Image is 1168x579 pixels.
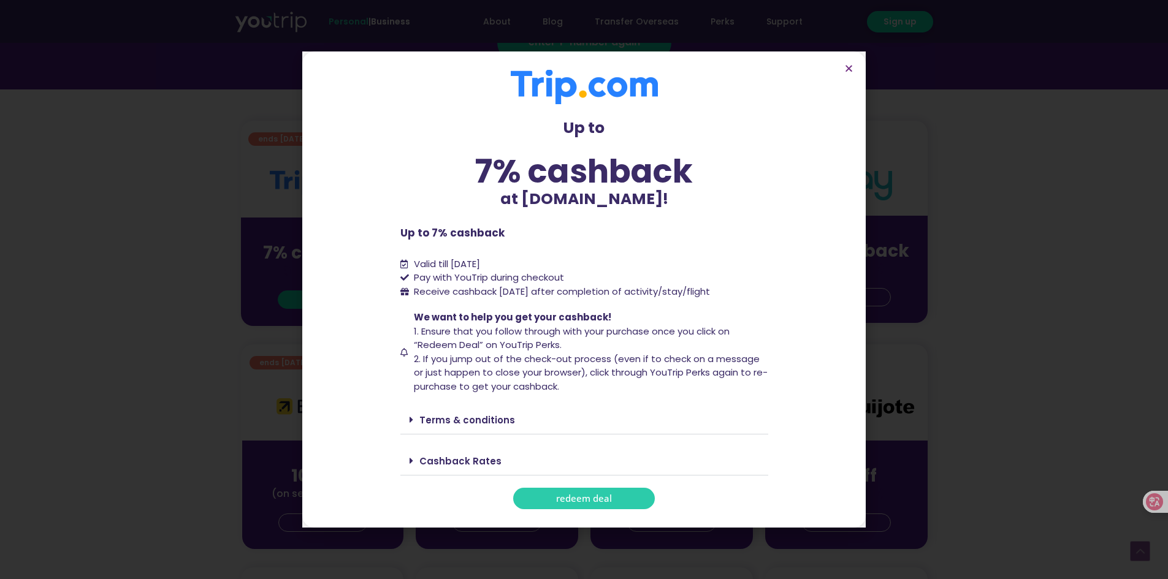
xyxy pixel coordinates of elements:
[414,352,768,393] span: 2. If you jump out of the check-out process (even if to check on a message or just happen to clos...
[400,447,768,475] div: Cashback Rates
[414,285,710,298] span: Receive cashback [DATE] after completion of activity/stay/flight
[400,406,768,434] div: Terms & conditions
[411,271,564,285] span: Pay with YouTrip during checkout
[414,257,480,270] span: Valid till [DATE]
[400,155,768,187] div: 7% cashback
[419,455,502,467] a: Cashback Rates
[400,187,768,211] p: at [DOMAIN_NAME]!
[414,311,611,324] span: We want to help you get your cashback!
[556,494,612,503] span: redeem deal
[400,225,505,240] b: Up to 7% cashback
[414,325,730,352] span: 1. Ensure that you follow through with your purchase once you click on “Redeem Deal” on YouTrip P...
[513,488,655,509] a: redeem deal
[419,414,515,426] a: Terms & conditions
[400,116,768,140] p: Up to
[844,64,853,73] a: Close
